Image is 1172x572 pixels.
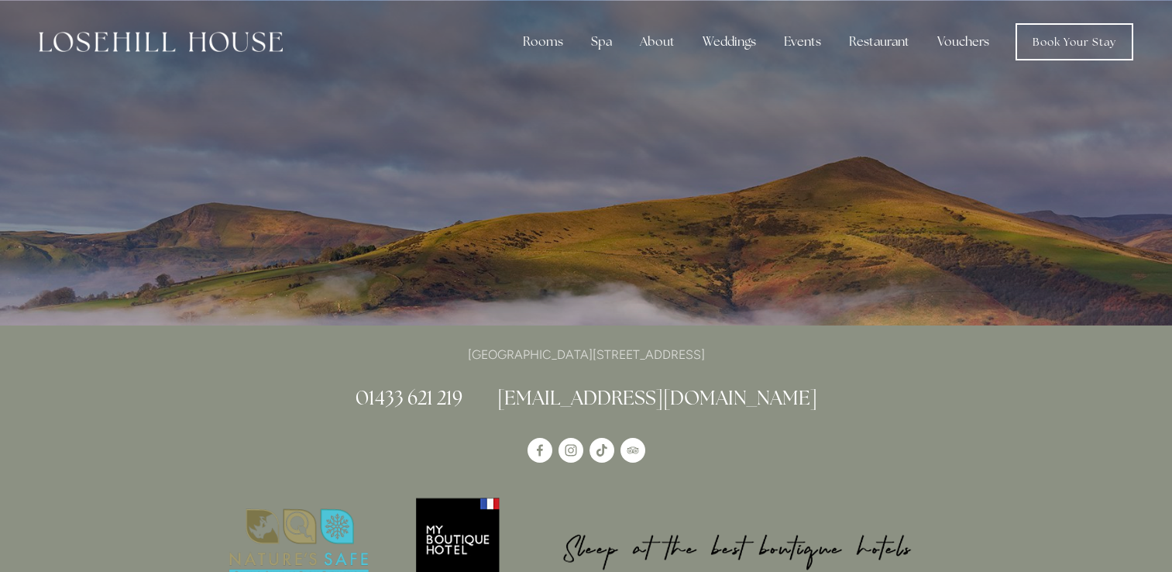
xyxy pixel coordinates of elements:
a: [EMAIL_ADDRESS][DOMAIN_NAME] [497,385,817,410]
a: Instagram [559,438,583,463]
a: 01433 621 219 [356,385,462,410]
a: Losehill House Hotel & Spa [528,438,552,463]
div: Spa [579,26,624,57]
div: Weddings [690,26,768,57]
div: Rooms [510,26,576,57]
div: About [627,26,687,57]
p: [GEOGRAPHIC_DATA][STREET_ADDRESS] [216,344,957,365]
div: Restaurant [837,26,922,57]
div: Events [772,26,833,57]
img: Losehill House [39,32,283,52]
a: TikTok [589,438,614,463]
a: Vouchers [925,26,1002,57]
a: Book Your Stay [1016,23,1133,60]
a: TripAdvisor [620,438,645,463]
